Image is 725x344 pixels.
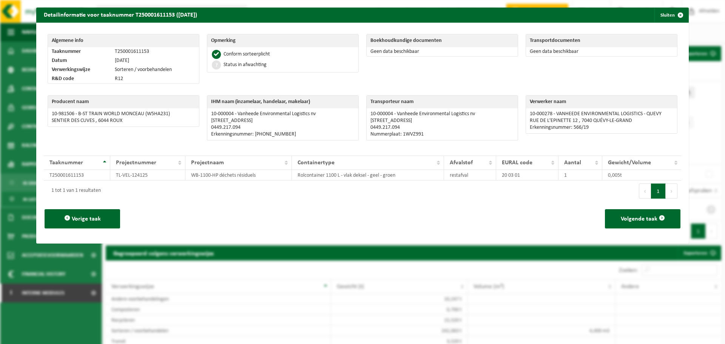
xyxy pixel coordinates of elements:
span: Taaknummer [49,160,83,166]
td: Sorteren / voorbehandelen [111,65,199,74]
td: TL-VEL-124125 [110,170,185,180]
button: 1 [651,184,666,199]
span: Aantal [564,160,581,166]
td: 20 03 01 [496,170,558,180]
th: Boekhoudkundige documenten [367,34,518,47]
p: [STREET_ADDRESS] [211,118,355,124]
p: SENTIER DES CUVES , 6044 ROUX [52,118,195,124]
span: Projectnummer [116,160,156,166]
span: EURAL code [502,160,532,166]
td: 1 [558,170,602,180]
td: 0,005t [602,170,681,180]
button: Vorige taak [45,209,120,228]
p: 0449.217.094 [370,125,514,131]
th: IHM naam (inzamelaar, handelaar, makelaar) [207,96,358,108]
span: Afvalstof [450,160,473,166]
th: Transporteur naam [367,96,518,108]
p: 0449.217.094 [211,125,355,131]
button: Previous [639,184,651,199]
p: 10-000278 - VANHEEDE ENVIRONMENTAL LOGISTICS - QUEVY [530,111,673,117]
th: Opmerking [207,34,358,47]
span: Gewicht/Volume [608,160,651,166]
span: Volgende taak [621,216,657,222]
td: Verwerkingswijze [48,65,111,74]
td: Rolcontainer 1100 L - vlak deksel - geel - groen [292,170,444,180]
span: Projectnaam [191,160,224,166]
div: Conform sorteerplicht [224,52,270,57]
button: Volgende taak [605,209,680,228]
th: Producent naam [48,96,199,108]
td: R&D code [48,74,111,83]
button: Sluiten [654,8,688,23]
button: Next [666,184,677,199]
div: Status in afwachting [224,62,267,68]
td: WB-1100-HP déchets résiduels [185,170,292,180]
td: restafval [444,170,496,180]
div: 1 tot 1 van 1 resultaten [48,184,101,198]
td: Taaknummer [48,47,111,56]
p: 10-981506 - B-ST TRAIN WORLD MONCEAU (W5HA231) [52,111,195,117]
p: Erkenningsnummer: [PHONE_NUMBER] [211,131,355,137]
th: Transportdocumenten [526,34,660,47]
span: Vorige taak [72,216,101,222]
th: Algemene info [48,34,199,47]
h2: Detailinformatie voor taaknummer T250001611153 ([DATE]) [36,8,205,22]
p: [STREET_ADDRESS] [370,118,514,124]
td: Geen data beschikbaar [526,47,677,56]
p: 10-000004 - Vanheede Environmental Logistics nv [370,111,514,117]
th: Verwerker naam [526,96,677,108]
p: 10-000004 - Vanheede Environmental Logistics nv [211,111,355,117]
p: Nummerplaat: 1WVZ991 [370,131,514,137]
td: Datum [48,56,111,65]
td: Geen data beschikbaar [367,47,518,56]
td: [DATE] [111,56,199,65]
td: T250001611153 [44,170,110,180]
p: RUE DE L'EPINETTE 12 , 7040 QUÉVY-LE-GRAND [530,118,673,124]
td: R12 [111,74,199,83]
span: Containertype [298,160,335,166]
p: Erkenningsnummer: 566/19 [530,125,673,131]
td: T250001611153 [111,47,199,56]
